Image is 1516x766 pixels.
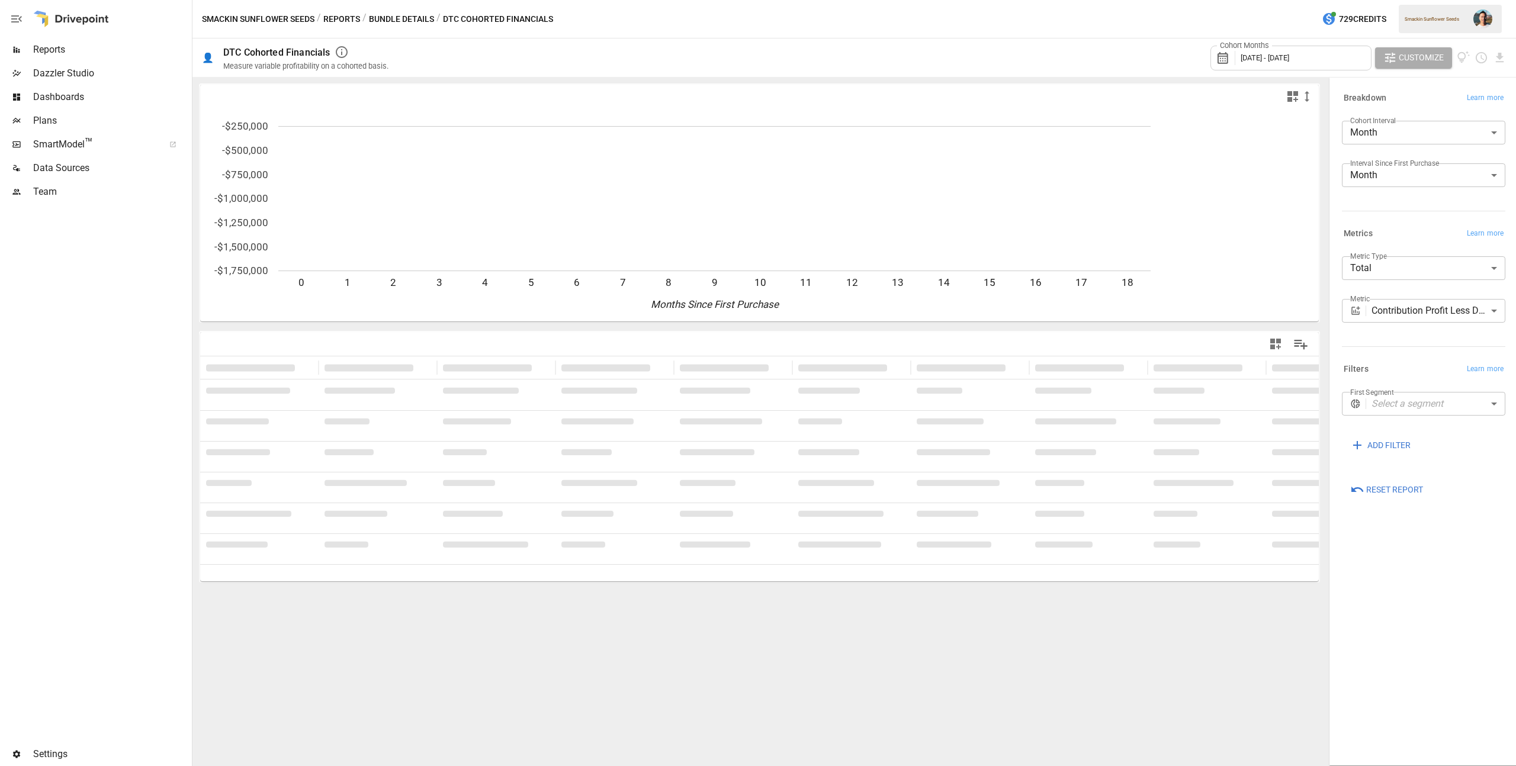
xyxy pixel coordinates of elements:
[1366,482,1423,497] span: Reset Report
[369,12,434,27] button: Bundle Details
[202,12,314,27] button: Smackin Sunflower Seeds
[222,169,268,181] text: -$750,000
[1125,359,1142,376] button: Sort
[33,90,189,104] span: Dashboards
[892,276,904,288] text: 13
[528,276,534,288] text: 5
[33,114,189,128] span: Plans
[651,298,779,310] text: Months Since First Purchase
[1493,51,1507,65] button: Download report
[533,359,550,376] button: Sort
[222,144,268,156] text: -$500,000
[1372,299,1505,323] div: Contribution Profit Less Direct Ad Spend
[770,359,786,376] button: Sort
[323,12,360,27] button: Reports
[888,359,905,376] button: Sort
[1344,92,1386,105] h6: Breakdown
[317,12,321,27] div: /
[1317,8,1391,30] button: 729Credits
[214,217,268,228] text: -$1,250,000
[846,276,858,288] text: 12
[1467,92,1504,104] span: Learn more
[1350,294,1370,304] label: Metric
[1475,51,1488,65] button: Schedule report
[651,359,668,376] button: Sort
[436,12,441,27] div: /
[1399,50,1444,65] span: Customize
[1342,479,1431,501] button: Reset Report
[223,62,388,70] div: Measure variable profitability on a cohorted basis.
[666,276,672,288] text: 8
[1350,115,1396,125] label: Cohort Interval
[223,47,330,58] div: DTC Cohorted Financials
[1350,158,1439,168] label: Interval Since First Purchase
[620,276,626,288] text: 7
[1342,256,1505,280] div: Total
[1350,387,1394,397] label: First Segment
[1344,227,1373,240] h6: Metrics
[1372,398,1443,409] em: Select a segment
[33,161,189,175] span: Data Sources
[712,276,718,288] text: 9
[85,136,93,150] span: ™
[1405,17,1466,22] div: Smackin Sunflower Seeds
[298,276,304,288] text: 0
[33,185,189,199] span: Team
[200,108,1319,321] svg: A chart.
[214,265,268,276] text: -$1,750,000
[390,276,396,288] text: 2
[345,276,351,288] text: 1
[1350,251,1387,261] label: Metric Type
[1075,276,1087,288] text: 17
[33,137,156,152] span: SmartModel
[574,276,580,288] text: 6
[33,43,189,57] span: Reports
[222,120,268,132] text: -$250,000
[984,276,995,288] text: 15
[1030,276,1042,288] text: 16
[1342,163,1505,187] div: Month
[1339,12,1386,27] span: 729 Credits
[202,52,214,63] div: 👤
[938,276,950,288] text: 14
[1342,435,1419,456] button: ADD FILTER
[33,66,189,81] span: Dazzler Studio
[436,276,442,288] text: 3
[1342,121,1505,144] div: Month
[415,359,431,376] button: Sort
[1244,359,1260,376] button: Sort
[1287,331,1314,358] button: Manage Columns
[296,359,313,376] button: Sort
[1217,40,1272,51] label: Cohort Months
[1344,363,1369,376] h6: Filters
[214,241,268,253] text: -$1,500,000
[1467,228,1504,240] span: Learn more
[754,276,766,288] text: 10
[1375,47,1452,69] button: Customize
[1122,276,1133,288] text: 18
[1457,47,1470,69] button: View documentation
[33,747,189,761] span: Settings
[1467,363,1504,375] span: Learn more
[1367,438,1411,453] span: ADD FILTER
[362,12,367,27] div: /
[482,276,488,288] text: 4
[800,276,812,288] text: 11
[1241,53,1289,62] span: [DATE] - [DATE]
[214,192,268,204] text: -$1,000,000
[1007,359,1023,376] button: Sort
